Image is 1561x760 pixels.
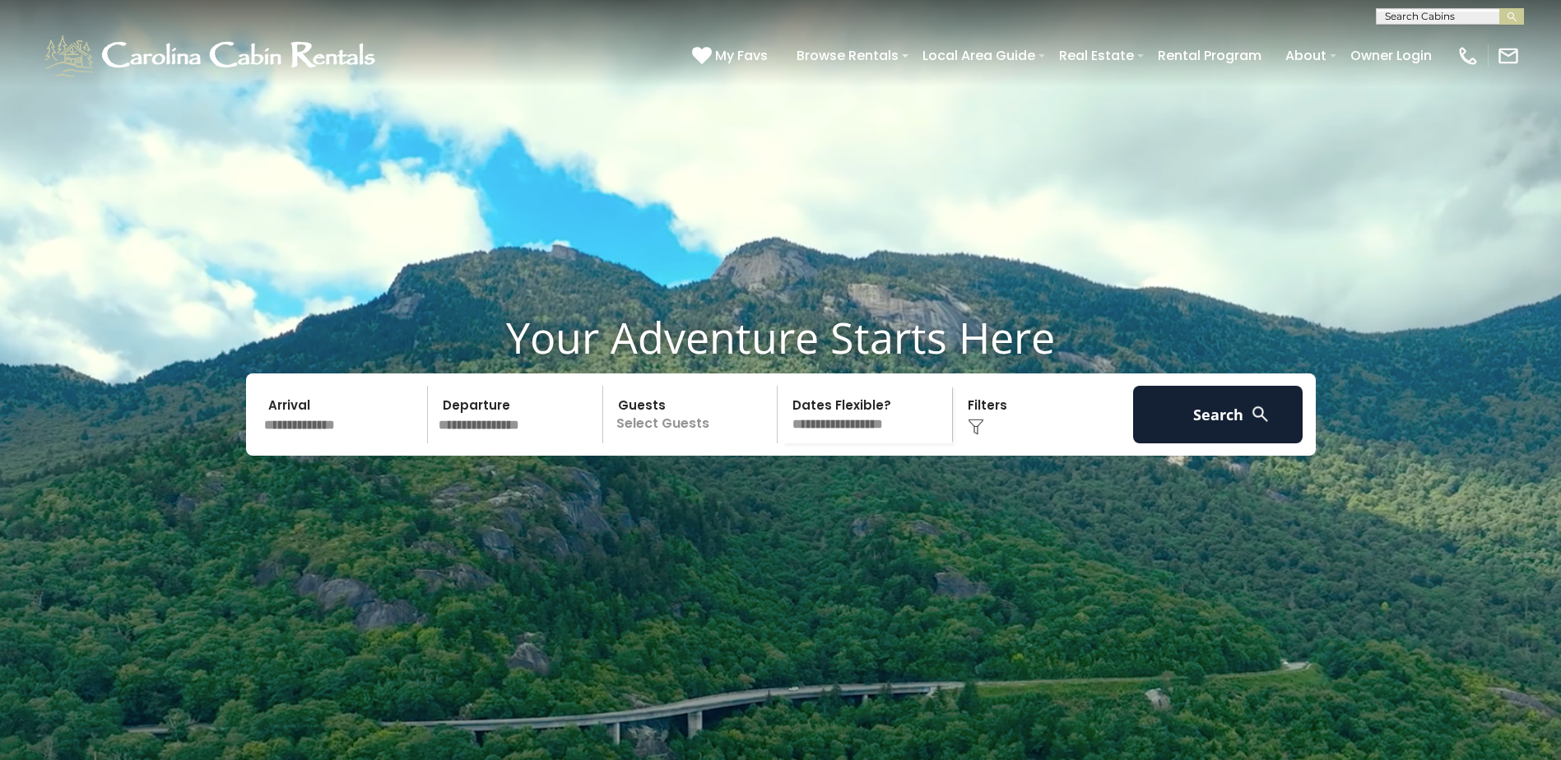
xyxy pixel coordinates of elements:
h1: Your Adventure Starts Here [12,312,1549,363]
img: filter--v1.png [968,419,984,435]
span: My Favs [715,45,768,66]
a: Local Area Guide [914,41,1043,70]
a: My Favs [692,45,772,67]
a: Owner Login [1342,41,1440,70]
a: About [1277,41,1335,70]
img: search-regular-white.png [1250,404,1271,424]
a: Real Estate [1051,41,1142,70]
a: Browse Rentals [788,41,907,70]
img: phone-regular-white.png [1456,44,1480,67]
p: Select Guests [608,386,778,443]
img: mail-regular-white.png [1497,44,1520,67]
img: White-1-1-2.png [41,31,383,81]
a: Rental Program [1150,41,1270,70]
button: Search [1133,386,1303,443]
